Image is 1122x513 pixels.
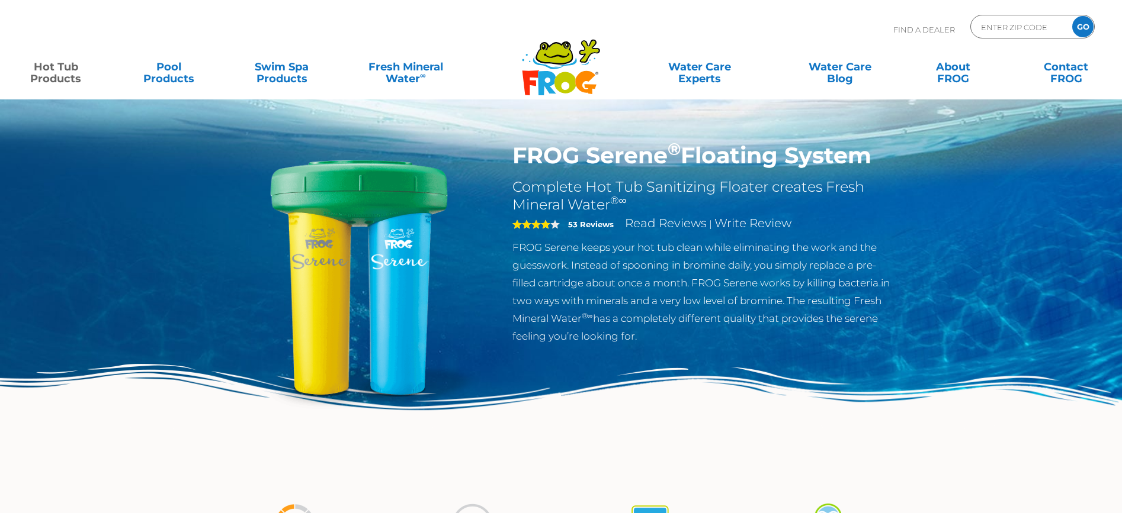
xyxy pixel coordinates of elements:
h2: Complete Hot Tub Sanitizing Floater creates Fresh Mineral Water [512,178,899,214]
a: Swim SpaProducts [238,55,325,79]
a: AboutFROG [909,55,997,79]
sup: ® [668,138,681,159]
a: ContactFROG [1022,55,1110,79]
a: Water CareBlog [796,55,884,79]
a: Fresh MineralWater∞ [351,55,460,79]
span: | [709,218,712,230]
h1: FROG Serene Floating System [512,142,899,169]
sup: ®∞ [582,311,593,320]
p: Find A Dealer [893,15,955,44]
a: Read Reviews [625,216,707,230]
a: PoolProducts [125,55,213,79]
img: Frog Products Logo [515,24,607,96]
sup: ∞ [420,70,426,80]
a: Water CareExperts [629,55,771,79]
a: Hot TubProducts [12,55,100,79]
span: 4 [512,220,550,229]
strong: 53 Reviews [568,220,614,229]
input: GO [1072,16,1094,37]
a: Write Review [714,216,791,230]
img: hot-tub-product-serene-floater.png [223,142,495,413]
p: FROG Serene keeps your hot tub clean while eliminating the work and the guesswork. Instead of spo... [512,238,899,345]
sup: ®∞ [610,194,627,207]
